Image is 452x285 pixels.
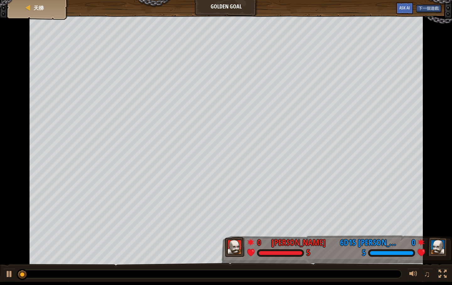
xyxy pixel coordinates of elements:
img: thang_avatar_frame.png [225,237,245,257]
button: 切換全螢幕 [436,268,449,281]
div: [PERSON_NAME] [271,237,326,249]
div: 5 [306,249,310,257]
button: ⌘ + P: Play [3,268,16,281]
span: ♫ [424,269,430,279]
span: 天梯 [34,4,44,11]
button: 下一個遊戲 [416,5,441,12]
span: Ask AI [399,5,410,11]
div: 6D15 [PERSON_NAME] [340,237,401,249]
div: 5 [362,249,366,257]
img: thang_avatar_frame.png [427,237,447,257]
div: 0 [257,237,266,245]
button: 調整音量 [407,268,420,281]
a: 天梯 [32,4,44,11]
button: Ask AI [396,3,413,14]
div: 0 [406,237,415,245]
button: ♫ [423,268,433,281]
